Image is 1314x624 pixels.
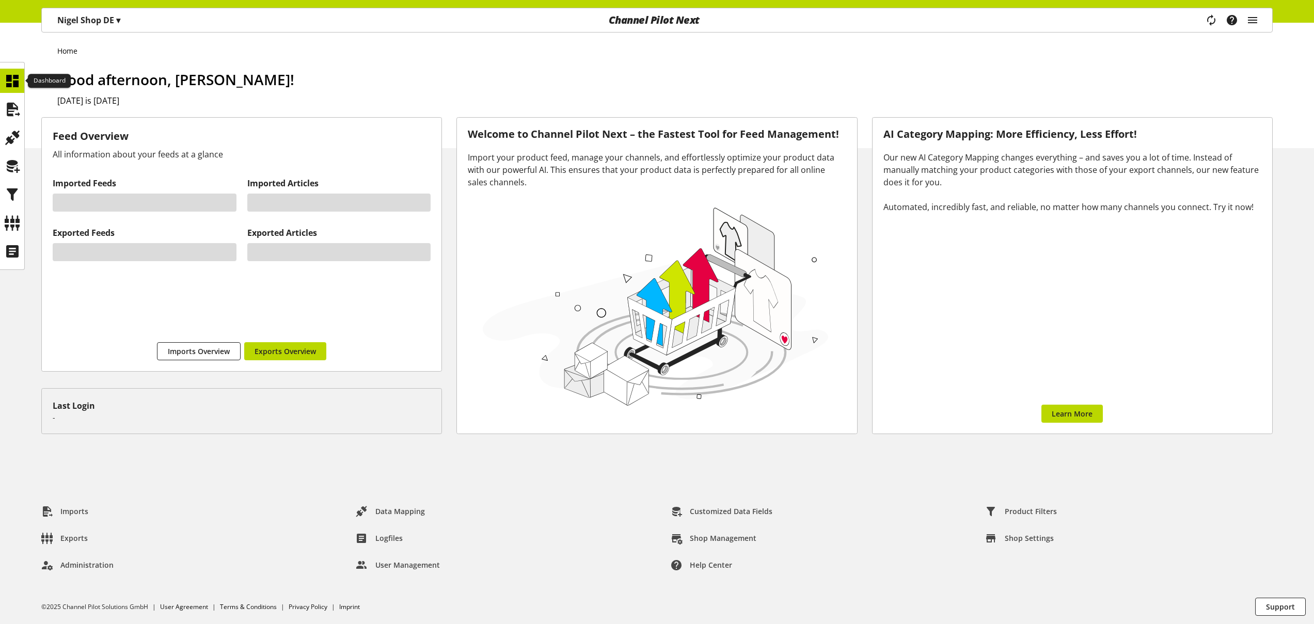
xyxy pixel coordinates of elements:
[375,533,403,543] span: Logfiles
[1052,408,1093,419] span: Learn More
[53,129,431,144] h3: Feed Overview
[468,151,846,188] div: Import your product feed, manage your channels, and effortlessly optimize your product data with ...
[468,129,846,140] h3: Welcome to Channel Pilot Next – the Fastest Tool for Feed Management!
[690,559,732,570] span: Help center
[339,602,360,611] a: Imprint
[60,559,114,570] span: Administration
[662,502,781,521] a: Customized Data Fields
[247,177,431,189] h2: Imported Articles
[53,227,236,239] h2: Exported Feeds
[28,74,71,88] div: Dashboard
[160,602,208,611] a: User Agreement
[33,529,96,548] a: Exports
[247,227,431,239] h2: Exported Articles
[1005,506,1057,517] span: Product Filters
[33,502,97,521] a: Imports
[255,346,316,357] span: Exports Overview
[57,70,294,89] span: Good afternoon, [PERSON_NAME]!
[977,529,1062,548] a: Shop Settings
[977,502,1065,521] a: Product Filters
[348,556,448,574] a: User Management
[41,602,160,612] li: ©2025 Channel Pilot Solutions GmbH
[690,533,756,543] span: Shop Management
[57,14,120,26] p: Nigel Shop DE
[1005,533,1054,543] span: Shop Settings
[33,556,122,574] a: Administration
[883,129,1261,140] h3: AI Category Mapping: More Efficiency, Less Effort!
[1041,405,1103,423] a: Learn More
[348,529,411,548] a: Logfiles
[60,506,88,517] span: Imports
[53,148,431,161] div: All information about your feeds at a glance
[157,342,241,360] a: Imports Overview
[883,151,1261,213] div: Our new AI Category Mapping changes everything – and saves you a lot of time. Instead of manually...
[375,559,440,570] span: User Management
[168,346,230,357] span: Imports Overview
[60,533,88,543] span: Exports
[690,506,772,517] span: Customized Data Fields
[375,506,425,517] span: Data Mapping
[662,556,740,574] a: Help center
[348,502,433,521] a: Data Mapping
[116,14,120,26] span: ▾
[1266,601,1295,612] span: Support
[244,342,326,360] a: Exports Overview
[41,8,1273,33] nav: main navigation
[662,529,765,548] a: Shop Management
[53,412,431,423] p: -
[289,602,327,611] a: Privacy Policy
[53,399,431,412] div: Last Login
[220,602,277,611] a: Terms & Conditions
[1255,598,1306,616] button: Support
[478,201,833,410] img: 78e1b9dcff1e8392d83655fcfc870417.svg
[53,177,236,189] h2: Imported Feeds
[57,94,1273,107] h2: [DATE] is [DATE]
